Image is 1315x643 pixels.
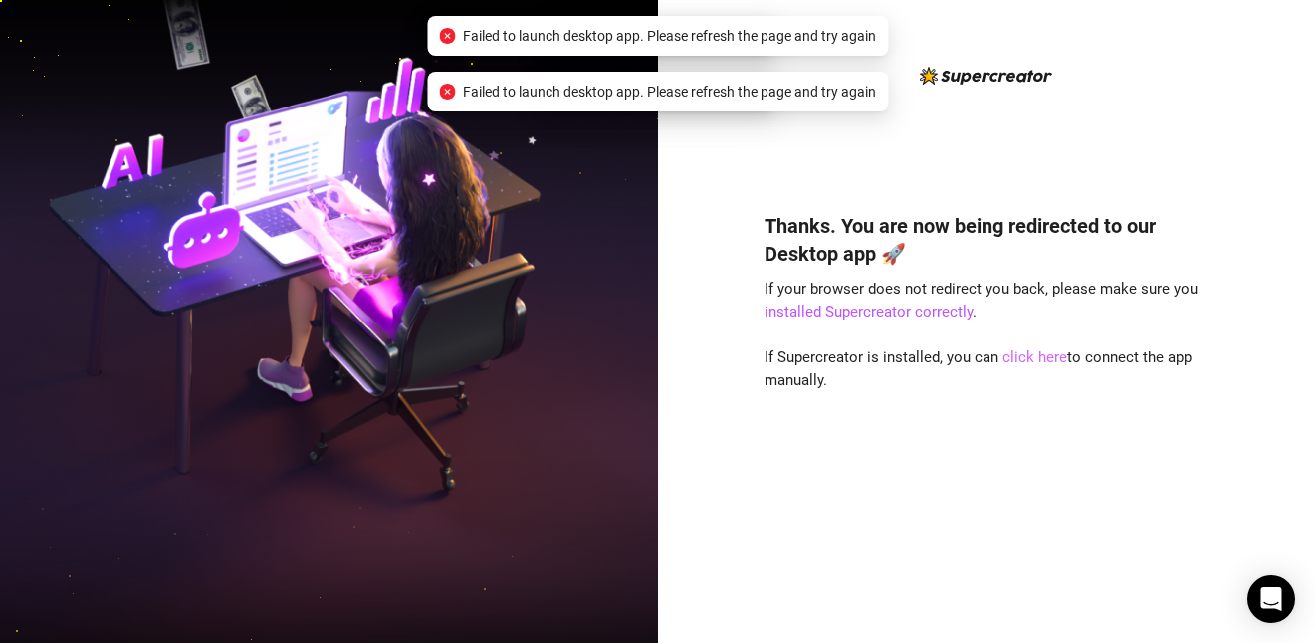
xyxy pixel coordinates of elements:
a: click here [1002,348,1067,366]
h4: Thanks. You are now being redirected to our Desktop app 🚀 [765,212,1208,268]
span: If Supercreator is installed, you can to connect the app manually. [765,348,1192,390]
span: Failed to launch desktop app. Please refresh the page and try again [463,25,876,47]
div: Open Intercom Messenger [1247,575,1295,623]
span: close-circle [439,28,455,44]
span: close-circle [439,84,455,100]
img: logo-BBDzfeDw.svg [920,67,1052,85]
a: installed Supercreator correctly [765,303,973,321]
span: Failed to launch desktop app. Please refresh the page and try again [463,81,876,103]
span: If your browser does not redirect you back, please make sure you . [765,280,1198,321]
